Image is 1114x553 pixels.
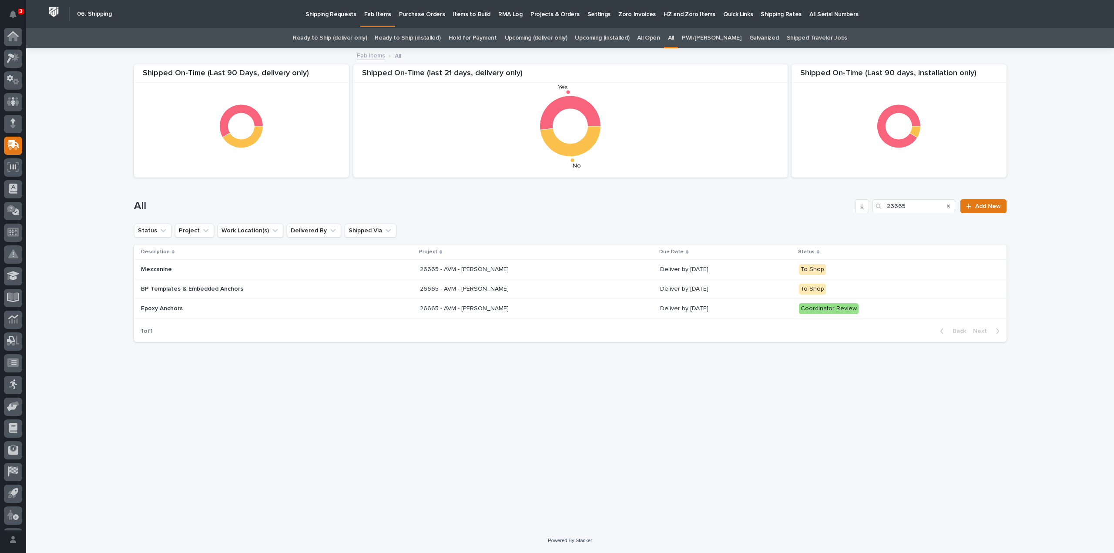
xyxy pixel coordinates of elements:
[420,303,510,312] p: 26665 - AVM - [PERSON_NAME]
[141,285,293,293] p: BP Templates & Embedded Anchors
[134,260,1007,279] tr: Mezzanine26665 - AVM - [PERSON_NAME]26665 - AVM - [PERSON_NAME] Deliver by [DATE]To Shop
[134,224,171,238] button: Status
[970,327,1007,335] button: Next
[660,305,792,312] p: Deliver by [DATE]
[77,10,112,18] h2: 06. Shipping
[960,199,1006,213] a: Add New
[11,10,22,24] div: Notifications3
[659,247,684,257] p: Due Date
[134,200,852,212] h1: All
[548,538,592,543] a: Powered By Stacker
[4,5,22,23] button: Notifications
[419,247,437,257] p: Project
[134,321,160,342] p: 1 of 1
[141,266,293,273] p: Mezzanine
[637,28,660,48] a: All Open
[449,28,497,48] a: Hold for Payment
[575,28,629,48] a: Upcoming (installed)
[975,203,1001,209] span: Add New
[175,224,214,238] button: Project
[395,50,401,60] p: All
[375,28,440,48] a: Ready to Ship (installed)
[947,327,966,335] span: Back
[933,327,970,335] button: Back
[973,327,992,335] span: Next
[218,224,283,238] button: Work Location(s)
[19,8,22,14] p: 3
[345,224,396,238] button: Shipped Via
[798,247,815,257] p: Status
[134,69,349,83] div: Shipped On-Time (Last 90 Days, delivery only)
[420,284,510,293] p: 26665 - AVM - [PERSON_NAME]
[749,28,779,48] a: Galvanized
[353,69,788,83] div: Shipped On-Time (last 21 days, delivery only)
[134,299,1007,318] tr: Epoxy Anchors26665 - AVM - [PERSON_NAME]26665 - AVM - [PERSON_NAME] Deliver by [DATE]Coordinator ...
[558,85,568,91] text: Yes
[668,28,674,48] a: All
[660,285,792,293] p: Deliver by [DATE]
[141,305,293,312] p: Epoxy Anchors
[787,28,848,48] a: Shipped Traveler Jobs
[420,264,510,273] p: 26665 - AVM - [PERSON_NAME]
[141,247,170,257] p: Description
[799,303,859,314] div: Coordinator Review
[573,163,581,169] text: No
[357,50,385,60] a: Fab Items
[287,224,341,238] button: Delivered By
[872,199,955,213] input: Search
[792,69,1007,83] div: Shipped On-Time (Last 90 days, installation only)
[660,266,792,273] p: Deliver by [DATE]
[46,4,62,20] img: Workspace Logo
[134,279,1007,299] tr: BP Templates & Embedded Anchors26665 - AVM - [PERSON_NAME]26665 - AVM - [PERSON_NAME] Deliver by ...
[293,28,367,48] a: Ready to Ship (deliver only)
[682,28,742,48] a: PWI/[PERSON_NAME]
[799,284,826,295] div: To Shop
[505,28,567,48] a: Upcoming (deliver only)
[799,264,826,275] div: To Shop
